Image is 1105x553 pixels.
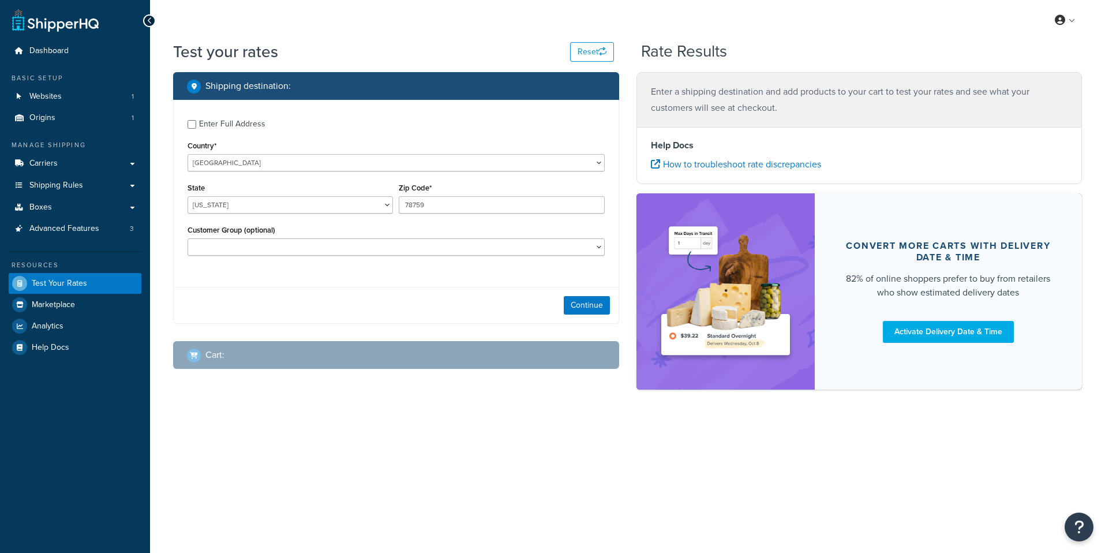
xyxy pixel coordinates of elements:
div: 82% of online shoppers prefer to buy from retailers who show estimated delivery dates [842,272,1055,300]
a: Analytics [9,316,141,337]
div: Manage Shipping [9,140,141,150]
span: Analytics [32,322,63,331]
span: 1 [132,92,134,102]
a: Dashboard [9,40,141,62]
button: Open Resource Center [1065,513,1093,541]
span: Shipping Rules [29,181,83,190]
h4: Help Docs [651,139,1068,152]
h2: Shipping destination : [205,81,291,91]
a: Advanced Features3 [9,218,141,240]
p: Enter a shipping destination and add products to your cart to test your rates and see what your c... [651,84,1068,116]
span: Carriers [29,159,58,169]
h1: Test your rates [173,40,278,63]
h2: Rate Results [641,43,727,61]
a: Activate Delivery Date & Time [883,321,1014,343]
a: Shipping Rules [9,175,141,196]
button: Reset [570,42,614,62]
a: Websites1 [9,86,141,107]
span: Websites [29,92,62,102]
li: Websites [9,86,141,107]
span: Origins [29,113,55,123]
li: Origins [9,107,141,129]
span: Help Docs [32,343,69,353]
a: Help Docs [9,337,141,358]
div: Basic Setup [9,73,141,83]
button: Continue [564,296,610,315]
a: How to troubleshoot rate discrepancies [651,158,821,171]
div: Convert more carts with delivery date & time [842,240,1055,263]
span: Test Your Rates [32,279,87,289]
span: 1 [132,113,134,123]
span: 3 [130,224,134,234]
span: Marketplace [32,300,75,310]
label: Customer Group (optional) [188,226,275,234]
label: Country* [188,141,216,150]
label: State [188,184,205,192]
div: Enter Full Address [199,116,265,132]
div: Resources [9,260,141,270]
img: feature-image-ddt-36eae7f7280da8017bfb280eaccd9c446f90b1fe08728e4019434db127062ab4.png [654,211,797,372]
span: Advanced Features [29,224,99,234]
a: Origins1 [9,107,141,129]
input: Enter Full Address [188,120,196,129]
span: Dashboard [29,46,69,56]
span: Boxes [29,203,52,212]
li: Advanced Features [9,218,141,240]
a: Boxes [9,197,141,218]
a: Test Your Rates [9,273,141,294]
label: Zip Code* [399,184,432,192]
a: Carriers [9,153,141,174]
h2: Cart : [205,350,224,360]
a: Marketplace [9,294,141,315]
